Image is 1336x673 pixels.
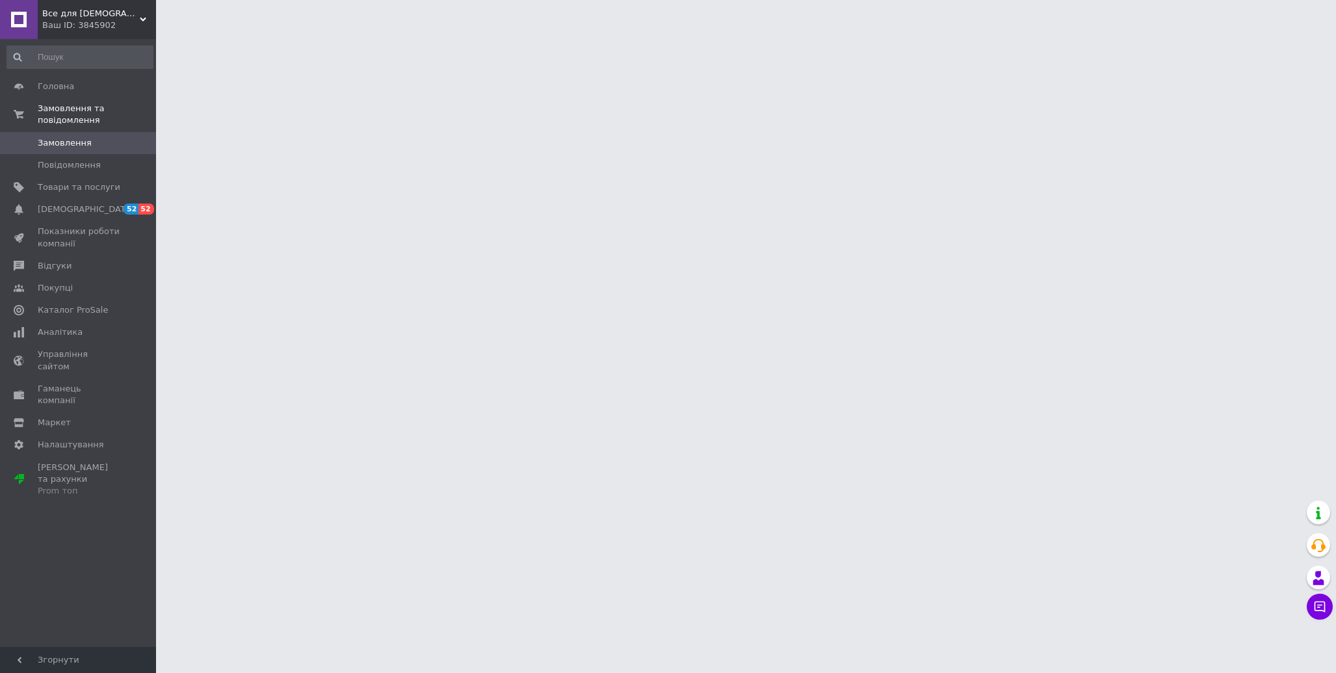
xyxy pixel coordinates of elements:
[38,462,120,497] span: [PERSON_NAME] та рахунки
[38,417,71,429] span: Маркет
[38,181,120,193] span: Товари та послуги
[1307,594,1333,620] button: Чат з покупцем
[124,204,138,215] span: 52
[38,326,83,338] span: Аналітика
[38,226,120,249] span: Показники роботи компанії
[38,137,92,149] span: Замовлення
[38,304,108,316] span: Каталог ProSale
[38,159,101,171] span: Повідомлення
[42,8,140,20] span: Все для Суші
[38,103,156,126] span: Замовлення та повідомлення
[38,81,74,92] span: Головна
[38,485,120,497] div: Prom топ
[38,349,120,372] span: Управління сайтом
[38,260,72,272] span: Відгуки
[138,204,153,215] span: 52
[38,439,104,451] span: Налаштування
[38,204,134,215] span: [DEMOGRAPHIC_DATA]
[38,282,73,294] span: Покупці
[38,383,120,406] span: Гаманець компанії
[7,46,153,69] input: Пошук
[42,20,156,31] div: Ваш ID: 3845902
